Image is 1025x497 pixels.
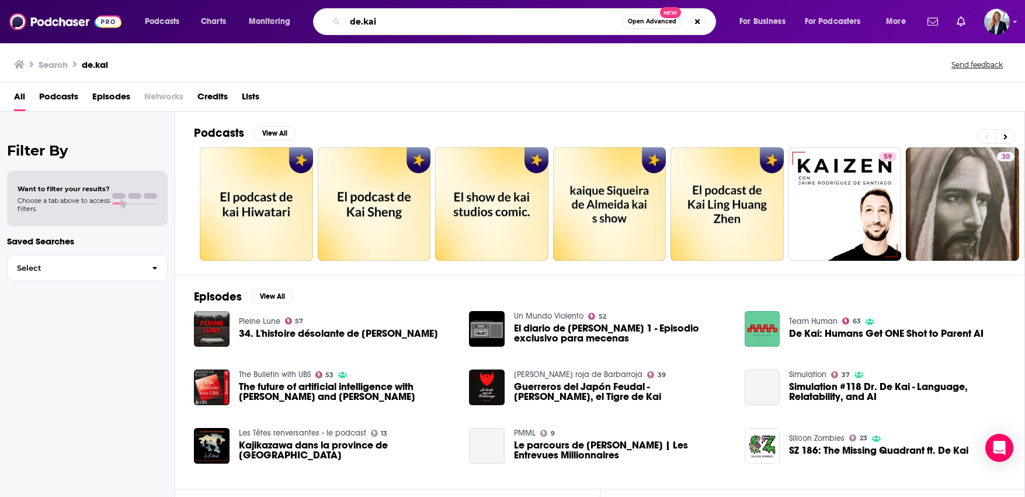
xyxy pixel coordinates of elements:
a: Simulation #118 Dr. De Kai - Language, Relatability, and AI [789,382,1006,402]
a: Kajikazawa dans la province de Kai de Hokusai [194,428,230,464]
span: 37 [842,372,850,378]
a: Le parcours de Kai Jin | Les Entrevues Millionnaires [469,428,505,464]
a: 39 [647,371,666,378]
a: SZ 186: The Missing Quadrant ft. De Kai [789,446,968,455]
img: SZ 186: The Missing Quadrant ft. De Kai [745,428,780,464]
a: 9 [540,430,555,437]
p: Saved Searches [7,236,168,247]
span: 30 [1002,151,1010,163]
a: Silicon Zombies [789,433,845,443]
button: View All [251,289,293,303]
span: Guerreros del Japón Feudal - [PERSON_NAME], el Tigre de Kai [514,382,731,402]
span: New [660,7,681,18]
a: La barba roja de Barbarroja [514,370,642,379]
a: 59 [788,147,902,261]
a: 37 [831,371,850,378]
span: Charts [201,13,226,30]
span: 63 [853,319,861,324]
span: 57 [295,319,303,324]
a: Le parcours de Kai Jin | Les Entrevues Millionnaires [514,440,731,460]
span: 34. L'histoire désolante de [PERSON_NAME] [239,329,438,339]
a: 63 [842,317,861,325]
img: User Profile [984,9,1010,34]
span: 13 [381,431,387,436]
span: El diario de [PERSON_NAME] 1 - Episodio exclusivo para mecenas [514,323,731,343]
span: 53 [325,372,333,378]
div: Open Intercom Messenger [985,434,1013,462]
a: PodcastsView All [194,126,296,140]
a: Simulation #118 Dr. De Kai - Language, Relatability, and AI [745,370,780,405]
a: The future of artificial intelligence with Geoffrey Hinton and De Kai [239,382,456,402]
button: Show profile menu [984,9,1010,34]
img: De Kai: Humans Get ONE Shot to Parent AI [745,311,780,347]
h2: Filter By [7,142,168,159]
a: 59 [879,152,897,161]
span: The future of artificial intelligence with [PERSON_NAME] and [PERSON_NAME] [239,382,456,402]
a: Pleine Lune [239,316,280,326]
button: Send feedback [948,60,1006,70]
a: EpisodesView All [194,289,293,304]
span: Kajikazawa dans la province de [GEOGRAPHIC_DATA] [239,440,456,460]
a: Kajikazawa dans la province de Kai de Hokusai [239,440,456,460]
button: Open AdvancedNew [623,15,682,29]
a: The future of artificial intelligence with Geoffrey Hinton and De Kai [194,370,230,405]
a: De Kai: Humans Get ONE Shot to Parent AI [789,329,984,339]
span: Networks [144,87,183,111]
a: Simulation [789,370,826,379]
a: Podcasts [39,87,78,111]
a: 30 [997,152,1014,161]
a: Show notifications dropdown [952,12,970,32]
span: Choose a tab above to access filters. [18,196,110,213]
span: Logged in as carolynchauncey [984,9,1010,34]
a: Un Mundo Violento [514,311,583,321]
h2: Episodes [194,289,242,304]
img: Podchaser - Follow, Share and Rate Podcasts [9,11,121,33]
span: 23 [860,436,867,441]
a: 13 [371,430,388,437]
span: Want to filter your results? [18,185,110,193]
button: Select [7,255,168,281]
span: Podcasts [145,13,179,30]
img: 34. L'histoire désolante de Kaï Lawrence [194,311,230,347]
img: Guerreros del Japón Feudal - Takeda Shingen, el Tigre de Kai [469,370,505,405]
h2: Podcasts [194,126,244,140]
span: 9 [551,431,555,436]
span: Open Advanced [628,19,676,25]
span: 59 [884,151,892,163]
button: open menu [137,12,194,31]
span: Monitoring [249,13,290,30]
button: View All [253,126,296,140]
img: El diario de Kai 1 - Episodio exclusivo para mecenas [469,311,505,347]
a: 52 [588,313,606,320]
span: Le parcours de [PERSON_NAME] | Les Entrevues Millionnaires [514,440,731,460]
a: 53 [315,371,334,378]
a: Les Têtes renversantes - le podcast [239,428,366,438]
a: Episodes [92,87,130,111]
a: 34. L'histoire désolante de Kaï Lawrence [239,329,438,339]
span: Select [8,264,143,272]
span: More [886,13,906,30]
a: Team Human [789,316,838,326]
a: Lists [242,87,259,111]
a: 30 [906,147,1019,261]
button: open menu [878,12,920,31]
a: The Bulletin with UBS [239,370,311,379]
span: 39 [658,372,666,378]
a: All [14,87,25,111]
input: Search podcasts, credits, & more... [345,12,623,31]
a: Guerreros del Japón Feudal - Takeda Shingen, el Tigre de Kai [514,382,731,402]
span: For Podcasters [805,13,861,30]
a: 23 [849,434,867,441]
span: For Business [739,13,786,30]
